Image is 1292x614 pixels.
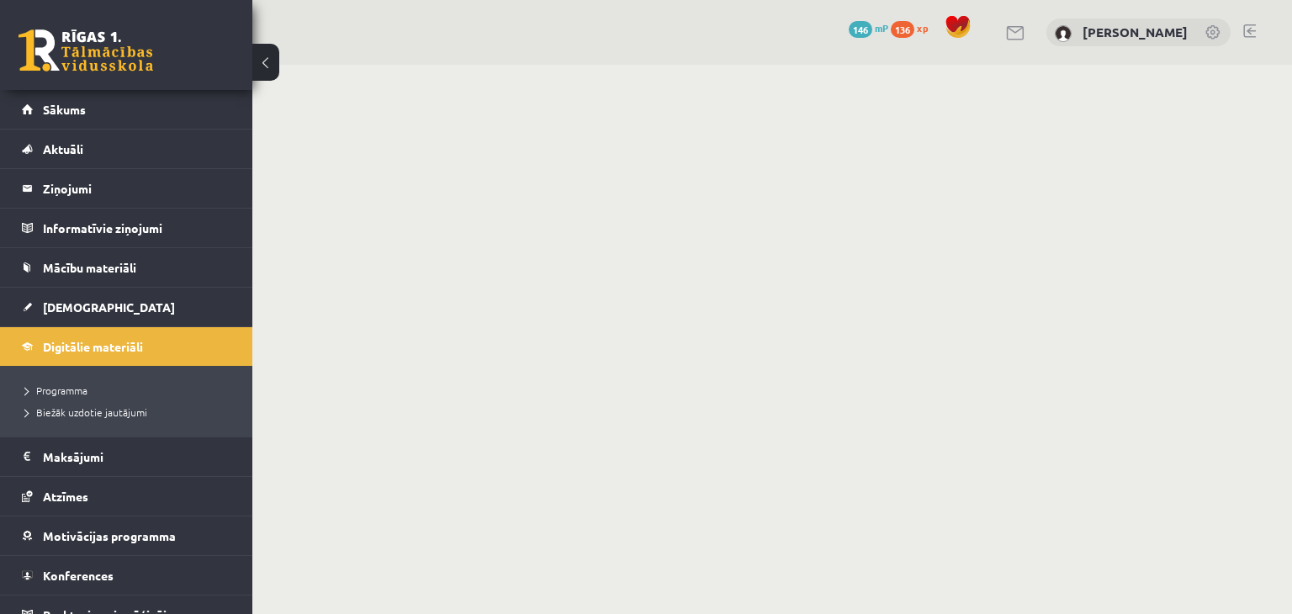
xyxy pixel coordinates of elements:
[43,102,86,117] span: Sākums
[43,568,114,583] span: Konferences
[22,209,231,247] a: Informatīvie ziņojumi
[43,489,88,504] span: Atzīmes
[43,299,175,315] span: [DEMOGRAPHIC_DATA]
[22,437,231,476] a: Maksājumi
[22,556,231,595] a: Konferences
[19,29,153,71] a: Rīgas 1. Tālmācības vidusskola
[917,21,928,34] span: xp
[22,248,231,287] a: Mācību materiāli
[43,141,83,156] span: Aktuāli
[43,528,176,543] span: Motivācijas programma
[43,437,231,476] legend: Maksājumi
[1083,24,1188,40] a: [PERSON_NAME]
[25,384,87,397] span: Programma
[22,288,231,326] a: [DEMOGRAPHIC_DATA]
[891,21,914,38] span: 136
[849,21,888,34] a: 146 mP
[22,130,231,168] a: Aktuāli
[43,260,136,275] span: Mācību materiāli
[43,169,231,208] legend: Ziņojumi
[25,405,147,419] span: Biežāk uzdotie jautājumi
[22,90,231,129] a: Sākums
[43,209,231,247] legend: Informatīvie ziņojumi
[25,383,236,398] a: Programma
[43,339,143,354] span: Digitālie materiāli
[1055,25,1072,42] img: Angelisa Kuzņecova
[22,327,231,366] a: Digitālie materiāli
[849,21,872,38] span: 146
[891,21,936,34] a: 136 xp
[25,405,236,420] a: Biežāk uzdotie jautājumi
[22,477,231,516] a: Atzīmes
[22,169,231,208] a: Ziņojumi
[22,516,231,555] a: Motivācijas programma
[875,21,888,34] span: mP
